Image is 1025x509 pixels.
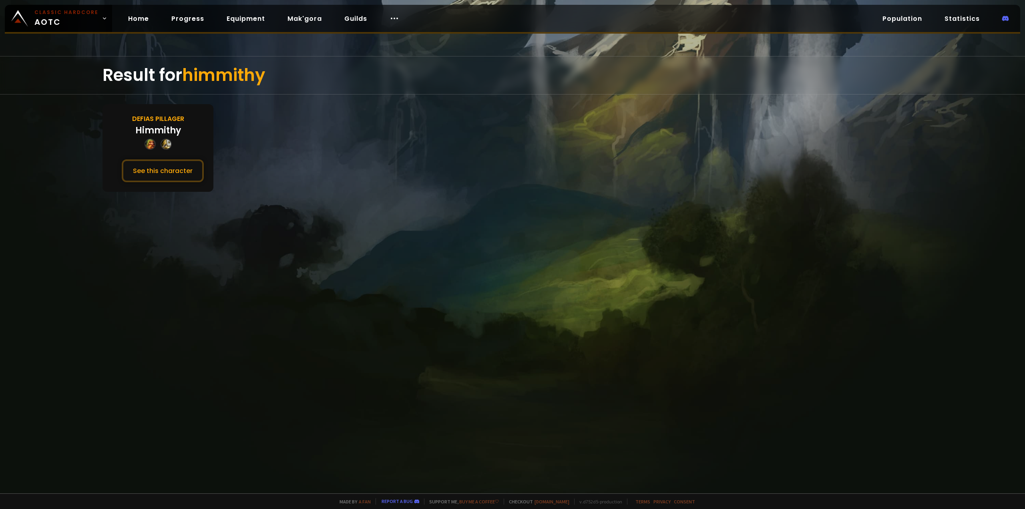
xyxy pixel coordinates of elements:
[122,10,155,27] a: Home
[382,498,413,504] a: Report a bug
[459,499,499,505] a: Buy me a coffee
[653,499,671,505] a: Privacy
[102,56,922,94] div: Result for
[359,499,371,505] a: a fan
[424,499,499,505] span: Support me,
[938,10,986,27] a: Statistics
[165,10,211,27] a: Progress
[674,499,695,505] a: Consent
[5,5,112,32] a: Classic HardcoreAOTC
[504,499,569,505] span: Checkout
[182,63,265,87] span: himmithy
[574,499,622,505] span: v. d752d5 - production
[34,9,98,16] small: Classic Hardcore
[338,10,374,27] a: Guilds
[635,499,650,505] a: Terms
[876,10,929,27] a: Population
[34,9,98,28] span: AOTC
[135,124,181,137] div: Himmithy
[281,10,328,27] a: Mak'gora
[122,159,204,182] button: See this character
[132,114,184,124] div: Defias Pillager
[535,499,569,505] a: [DOMAIN_NAME]
[220,10,271,27] a: Equipment
[335,499,371,505] span: Made by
